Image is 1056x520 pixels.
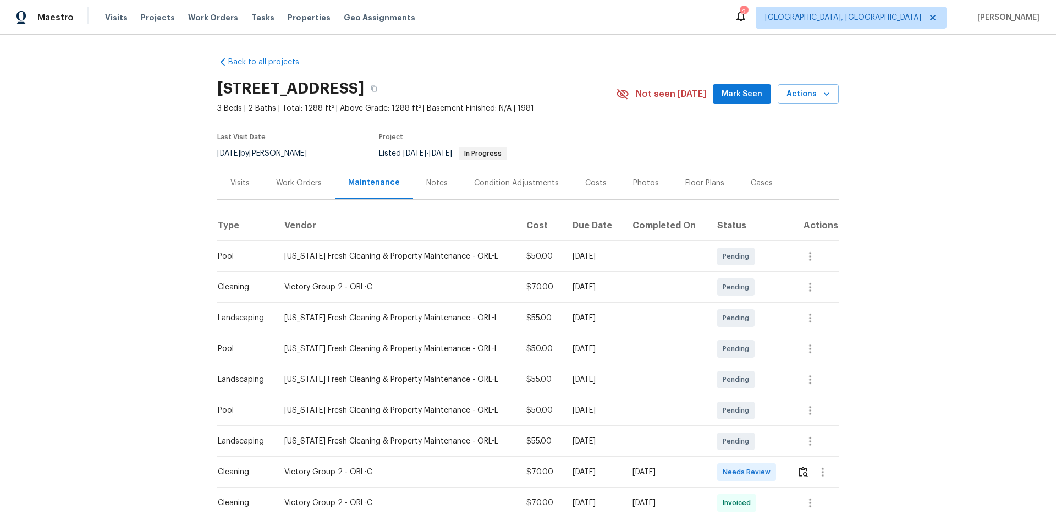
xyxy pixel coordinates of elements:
span: Pending [723,343,754,354]
div: [DATE] [632,467,700,478]
button: Review Icon [797,459,810,485]
div: Cleaning [218,467,267,478]
span: Pending [723,282,754,293]
span: Pending [723,436,754,447]
span: Geo Assignments [344,12,415,23]
div: $70.00 [526,497,555,508]
div: Victory Group 2 - ORL-C [284,282,509,293]
div: [DATE] [573,436,615,447]
span: Tasks [251,14,274,21]
th: Completed On [624,210,708,241]
span: Maestro [37,12,74,23]
span: Projects [141,12,175,23]
div: Landscaping [218,313,267,324]
span: Actions [787,87,830,101]
div: Landscaping [218,436,267,447]
div: [US_STATE] Fresh Cleaning & Property Maintenance - ORL-L [284,251,509,262]
span: [DATE] [403,150,426,157]
span: Work Orders [188,12,238,23]
span: Invoiced [723,497,755,508]
span: Pending [723,405,754,416]
div: [DATE] [573,282,615,293]
div: Floor Plans [685,178,724,189]
a: Back to all projects [217,57,323,68]
span: [GEOGRAPHIC_DATA], [GEOGRAPHIC_DATA] [765,12,921,23]
div: Cases [751,178,773,189]
div: [DATE] [573,405,615,416]
div: [US_STATE] Fresh Cleaning & Property Maintenance - ORL-L [284,405,509,416]
div: [DATE] [632,497,700,508]
div: Victory Group 2 - ORL-C [284,467,509,478]
span: - [403,150,452,157]
div: $70.00 [526,467,555,478]
div: $70.00 [526,282,555,293]
span: Not seen [DATE] [636,89,706,100]
div: [US_STATE] Fresh Cleaning & Property Maintenance - ORL-L [284,374,509,385]
th: Due Date [564,210,624,241]
div: Cleaning [218,497,267,508]
div: Condition Adjustments [474,178,559,189]
div: Landscaping [218,374,267,385]
span: Needs Review [723,467,775,478]
span: Pending [723,374,754,385]
span: Properties [288,12,331,23]
span: Pending [723,313,754,324]
div: [DATE] [573,374,615,385]
div: [DATE] [573,251,615,262]
div: [US_STATE] Fresh Cleaning & Property Maintenance - ORL-L [284,313,509,324]
div: Pool [218,405,267,416]
span: Visits [105,12,128,23]
div: by [PERSON_NAME] [217,147,320,160]
th: Status [708,210,788,241]
button: Actions [778,84,839,105]
div: $50.00 [526,405,555,416]
div: [DATE] [573,343,615,354]
div: Notes [426,178,448,189]
div: $55.00 [526,436,555,447]
span: Mark Seen [722,87,762,101]
span: [DATE] [217,150,240,157]
h2: [STREET_ADDRESS] [217,83,364,94]
div: $55.00 [526,313,555,324]
div: Victory Group 2 - ORL-C [284,497,509,508]
div: [US_STATE] Fresh Cleaning & Property Maintenance - ORL-L [284,436,509,447]
img: Review Icon [799,467,808,477]
button: Copy Address [364,79,384,98]
div: $55.00 [526,374,555,385]
div: [DATE] [573,313,615,324]
div: [DATE] [573,467,615,478]
span: [PERSON_NAME] [973,12,1039,23]
div: Costs [585,178,607,189]
button: Mark Seen [713,84,771,105]
div: 2 [740,7,747,18]
div: $50.00 [526,251,555,262]
div: [US_STATE] Fresh Cleaning & Property Maintenance - ORL-L [284,343,509,354]
div: Work Orders [276,178,322,189]
div: Maintenance [348,177,400,188]
span: Project [379,134,403,140]
span: Last Visit Date [217,134,266,140]
div: $50.00 [526,343,555,354]
span: Listed [379,150,507,157]
span: [DATE] [429,150,452,157]
th: Vendor [276,210,518,241]
span: In Progress [460,150,506,157]
div: Photos [633,178,659,189]
th: Type [217,210,276,241]
span: Pending [723,251,754,262]
div: Pool [218,343,267,354]
span: 3 Beds | 2 Baths | Total: 1288 ft² | Above Grade: 1288 ft² | Basement Finished: N/A | 1981 [217,103,616,114]
th: Cost [518,210,564,241]
div: Pool [218,251,267,262]
div: Cleaning [218,282,267,293]
div: Visits [230,178,250,189]
th: Actions [788,210,839,241]
div: [DATE] [573,497,615,508]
